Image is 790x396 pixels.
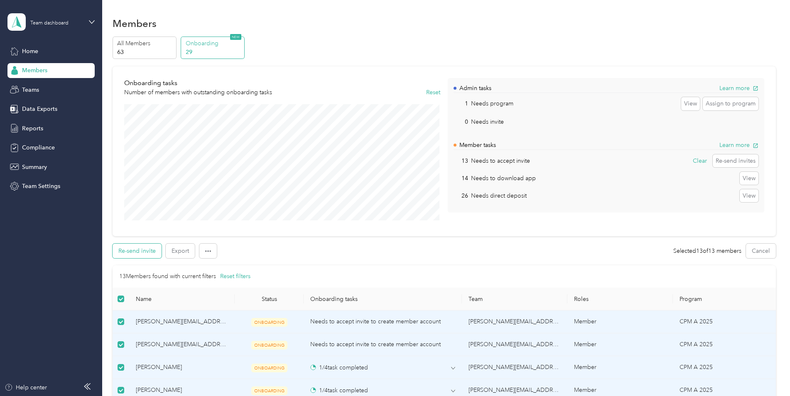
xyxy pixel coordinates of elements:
[462,333,567,356] td: cynthia.ostendarp@optioncare.com
[471,99,513,108] p: Needs program
[136,386,228,395] span: [PERSON_NAME]
[703,97,758,110] button: Assign to program
[22,163,47,171] span: Summary
[117,39,174,48] p: All Members
[117,48,174,56] p: 63
[673,356,776,379] td: CPM A 2025
[235,356,303,379] td: ONBOARDING
[220,272,250,281] button: Reset filters
[462,310,567,333] td: cynthia.ostendarp@optioncare.com
[743,350,790,396] iframe: Everlance-gr Chat Button Frame
[454,191,468,200] p: 26
[673,333,776,356] td: CPM A 2025
[454,156,468,165] p: 13
[471,117,504,126] p: Needs invite
[310,318,441,325] span: Needs to accept invite to create member account
[310,386,368,395] div: 1 / 4 task completed
[235,288,303,310] th: Status
[471,174,536,183] p: Needs to download app
[251,364,287,372] span: ONBOARDING
[5,383,47,392] button: Help center
[567,356,673,379] td: Member
[310,363,368,372] div: 1 / 4 task completed
[22,105,57,113] span: Data Exports
[30,21,69,26] div: Team dashboard
[454,117,468,126] p: 0
[454,99,468,108] p: 1
[136,363,228,372] span: [PERSON_NAME]
[459,84,491,93] p: Admin tasks
[235,333,303,356] td: ONBOARDING
[113,244,162,258] button: Re-send invite
[740,189,758,203] button: View
[740,172,758,185] button: View
[186,48,242,56] p: 29
[567,333,673,356] td: Member
[166,244,195,258] button: Export
[136,296,228,303] span: Name
[186,39,242,48] p: Onboarding
[459,141,496,149] p: Member tasks
[746,244,776,258] button: Cancel
[230,34,241,40] span: NEW
[129,288,235,310] th: Name
[567,288,673,310] th: Roles
[471,156,530,165] p: Needs to accept invite
[136,317,228,326] span: [PERSON_NAME][EMAIL_ADDRESS][DOMAIN_NAME]
[713,154,758,168] button: Re-send invites
[113,19,157,28] h1: Members
[462,288,567,310] th: Team
[462,356,567,379] td: nadine.thomas@optioncare.com
[673,288,776,310] th: Program
[567,310,673,333] td: Member
[310,341,441,348] span: Needs to accept invite to create member account
[22,86,39,94] span: Teams
[129,333,235,356] td: tina.stafford@optioncare.com
[22,124,43,133] span: Reports
[673,247,741,255] div: Selected 13 of 13 members
[124,78,272,88] p: Onboarding tasks
[690,154,710,168] button: Clear
[136,340,228,349] span: [PERSON_NAME][EMAIL_ADDRESS][PERSON_NAME][DOMAIN_NAME]
[22,47,38,56] span: Home
[471,191,527,200] p: Needs direct deposit
[251,386,287,395] span: ONBOARDING
[22,182,60,191] span: Team Settings
[673,310,776,333] td: CPM A 2025
[129,310,235,333] td: hannah.oday@optioncare.com
[251,341,287,350] span: ONBOARDING
[124,88,272,97] p: Number of members with outstanding onboarding tasks
[22,143,55,152] span: Compliance
[304,288,462,310] th: Onboarding tasks
[426,88,440,97] button: Reset
[681,97,700,110] button: View
[719,141,758,149] button: Learn more
[454,174,468,183] p: 14
[129,356,235,379] td: Cherelle Hagans
[251,318,287,327] span: ONBOARDING
[22,66,47,75] span: Members
[235,310,303,333] td: ONBOARDING
[119,272,216,281] p: 13 Members found with current filters
[719,84,758,93] button: Learn more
